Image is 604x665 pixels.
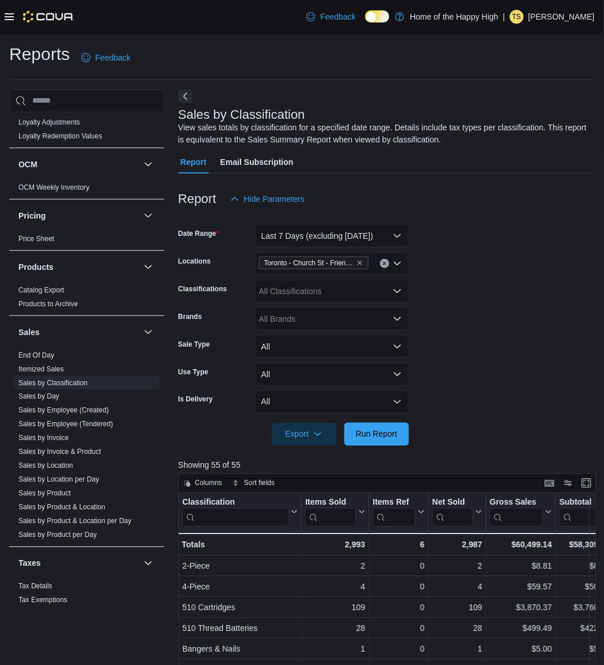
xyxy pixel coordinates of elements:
a: Sales by Product & Location per Day [18,517,132,525]
div: Classification [182,497,288,527]
a: OCM Weekly Inventory [18,183,89,191]
button: Pricing [141,209,155,223]
div: $5.00 [490,643,552,656]
div: Items Sold [305,497,356,508]
button: OCM [18,159,139,170]
button: Products [141,260,155,274]
div: Classification [182,497,288,508]
button: Enter fullscreen [580,476,594,490]
div: 28 [432,622,482,636]
a: Loyalty Adjustments [18,118,80,126]
div: 6 [373,538,425,552]
button: Display options [561,476,575,490]
div: 2-Piece [182,559,298,573]
div: 510 Thread Batteries [182,622,298,636]
button: Products [18,261,139,273]
span: Report [181,151,207,174]
div: 2 [305,559,365,573]
div: Travis Sachdeva [510,10,524,24]
div: Gross Sales [490,497,543,527]
div: 28 [305,622,365,636]
div: Gross Sales [490,497,543,508]
h1: Reports [9,43,70,66]
button: Clear input [380,259,389,268]
div: $60,499.14 [490,538,552,552]
button: Open list of options [393,287,402,296]
button: Taxes [18,558,139,569]
a: Sales by Employee (Tendered) [18,420,113,429]
span: Sales by Product & Location [18,503,106,512]
span: Run Report [356,429,397,440]
button: Last 7 Days (excluding [DATE]) [254,224,409,247]
div: Net Sold [432,497,473,527]
a: Sales by Product [18,490,71,498]
button: OCM [141,157,155,171]
button: Columns [179,476,227,490]
p: | [503,10,505,24]
span: Tax Exemptions [18,596,67,605]
button: Next [178,89,192,103]
div: Subtotal [560,497,601,527]
span: Sales by Location per Day [18,475,99,484]
div: $59.57 [490,580,552,594]
button: Open list of options [393,259,402,268]
div: 4 [305,580,365,594]
div: 510 Cartridges [182,601,298,615]
span: Price Sheet [18,234,54,243]
p: Showing 55 of 55 [178,460,601,471]
span: Columns [195,479,222,488]
span: End Of Day [18,351,54,360]
a: Tax Details [18,583,52,591]
label: Date Range [178,229,219,238]
button: All [254,335,409,358]
button: Sort fields [228,476,279,490]
div: 2,993 [305,538,365,552]
div: View sales totals by classification for a specified date range. Details include tax types per cla... [178,122,589,146]
a: Catalog Export [18,286,64,294]
span: Hide Parameters [244,193,305,205]
button: Classification [182,497,298,527]
span: Dark Mode [365,22,366,23]
div: Taxes [9,580,164,612]
a: Sales by Invoice [18,434,69,442]
button: Items Ref [373,497,425,527]
div: 109 [305,601,365,615]
div: Bangers & Nails [182,643,298,656]
div: Subtotal [560,497,601,508]
h3: Taxes [18,558,41,569]
div: $499.49 [490,622,552,636]
label: Use Type [178,367,208,377]
h3: Sales by Classification [178,108,305,122]
label: Is Delivery [178,395,213,404]
span: Sales by Product per Day [18,531,97,540]
span: Loyalty Redemption Values [18,132,102,141]
a: Sales by Location per Day [18,476,99,484]
span: Sales by Invoice [18,434,69,443]
span: Sales by Product [18,489,71,498]
a: Sales by Location [18,462,73,470]
div: 1 [432,643,482,656]
button: Pricing [18,210,139,221]
a: Itemized Sales [18,365,64,373]
button: Export [272,423,336,446]
div: 0 [373,622,425,636]
div: Pricing [9,232,164,250]
label: Brands [178,312,202,321]
button: Sales [141,325,155,339]
span: Sales by Employee (Created) [18,406,109,415]
span: Sales by Location [18,461,73,471]
span: Loyalty Adjustments [18,118,80,127]
div: 4-Piece [182,580,298,594]
label: Sale Type [178,340,210,349]
div: $8.81 [490,559,552,573]
span: Sales by Invoice & Product [18,448,101,457]
a: Feedback [77,46,135,69]
p: [PERSON_NAME] [528,10,595,24]
a: Tax Exemptions [18,596,67,604]
a: Sales by Day [18,393,59,401]
button: Net Sold [432,497,482,527]
button: Sales [18,326,139,338]
a: Price Sheet [18,235,54,243]
a: Feedback [302,5,360,28]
